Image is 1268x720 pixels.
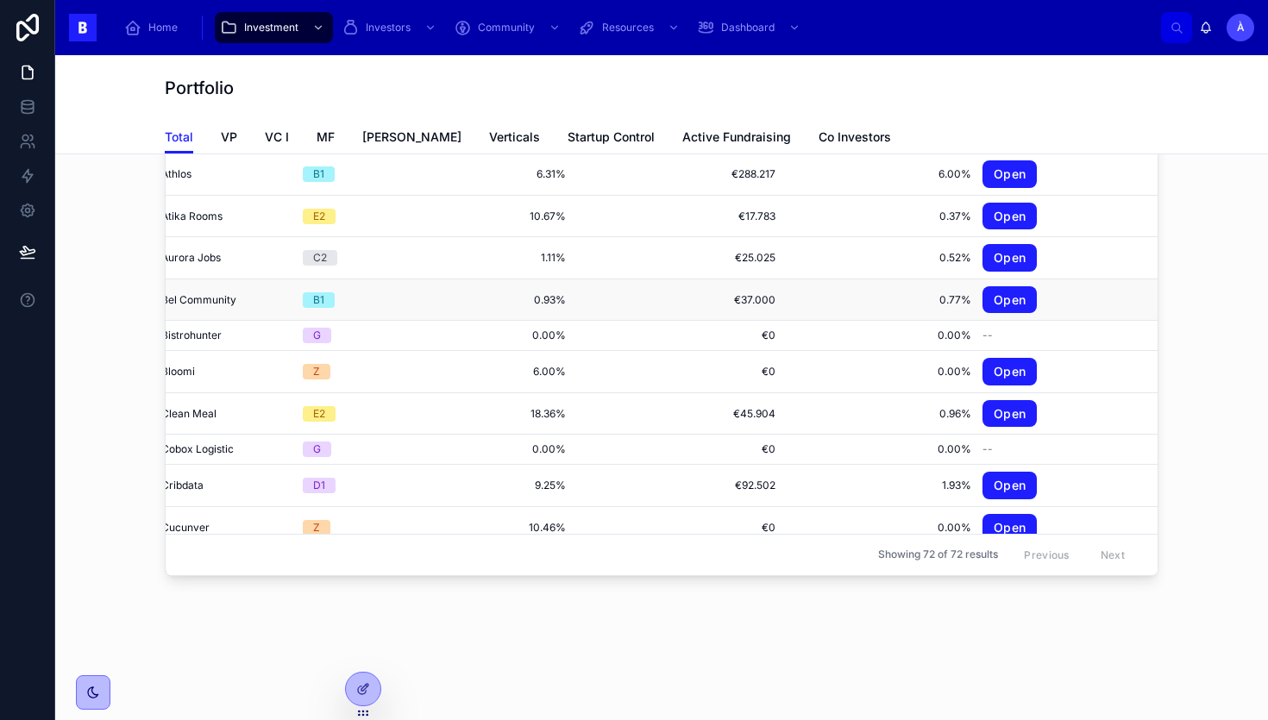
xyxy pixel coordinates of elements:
a: 0.77% [796,293,971,307]
span: MF [317,128,335,146]
div: scrollable content [110,9,1161,47]
a: Open [982,203,1135,230]
a: 0.00% [796,521,971,535]
a: Bel Community [161,293,282,307]
a: MF [317,122,335,156]
span: Athlos [161,167,191,181]
span: €17.783 [587,210,775,223]
span: Investors [366,21,411,34]
span: €92.502 [587,479,775,492]
a: Dashboard [692,12,809,43]
span: 0.37% [796,210,971,223]
a: €37.000 [587,293,775,307]
a: 0.00% [432,442,566,456]
span: 1.11% [432,251,566,265]
a: 6.00% [796,167,971,181]
a: Total [165,122,193,154]
a: VP [221,122,237,156]
div: C2 [313,250,327,266]
a: B1 [303,292,411,308]
a: 0.00% [796,365,971,379]
a: Open [982,514,1135,542]
span: Resources [602,21,654,34]
a: Verticals [489,122,540,156]
a: G [303,441,411,457]
div: Z [313,364,320,379]
a: Athlos [161,167,282,181]
a: 0.93% [432,293,566,307]
a: Open [982,160,1037,188]
span: Cobox Logistic [161,442,234,456]
a: B1 [303,166,411,182]
a: Open [982,400,1037,428]
a: Resources [573,12,688,43]
a: €0 [587,442,775,456]
a: Active Fundraising [682,122,791,156]
a: Open [982,472,1135,499]
span: -- [982,442,993,456]
a: €288.217 [587,167,775,181]
a: €0 [587,329,775,342]
span: Total [165,128,193,146]
a: G [303,328,411,343]
span: À [1237,21,1245,34]
span: Bloomi [161,365,195,379]
div: E2 [313,209,325,224]
a: Open [982,514,1037,542]
span: Aurora Jobs [161,251,221,265]
a: 6.00% [432,365,566,379]
a: [PERSON_NAME] [362,122,461,156]
a: 0.00% [796,442,971,456]
a: Open [982,160,1135,188]
a: Clean Meal [161,407,282,421]
a: C2 [303,250,411,266]
span: Startup Control [568,128,655,146]
h1: Portfolio [165,76,234,100]
span: Bistrohunter [161,329,222,342]
span: 10.67% [432,210,566,223]
span: Showing 72 of 72 results [878,548,998,561]
a: Cucunver [161,521,282,535]
a: 0.00% [432,329,566,342]
div: B1 [313,292,324,308]
a: E2 [303,406,411,422]
a: Home [119,12,190,43]
a: Bloomi [161,365,282,379]
a: Cribdata [161,479,282,492]
a: VC I [265,122,289,156]
a: €0 [587,521,775,535]
a: Z [303,520,411,535]
a: 6.31% [432,167,566,181]
a: Open [982,203,1037,230]
a: €25.025 [587,251,775,265]
div: Z [313,520,320,535]
a: €45.904 [587,407,775,421]
a: Community [449,12,569,43]
span: Atika Rooms [161,210,223,223]
a: Open [982,472,1037,499]
span: VP [221,128,237,146]
span: Dashboard [721,21,775,34]
span: 0.00% [796,329,971,342]
div: D1 [313,478,325,493]
a: Atika Rooms [161,210,282,223]
a: 9.25% [432,479,566,492]
a: Aurora Jobs [161,251,282,265]
a: Investment [215,12,333,43]
span: 0.52% [796,251,971,265]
